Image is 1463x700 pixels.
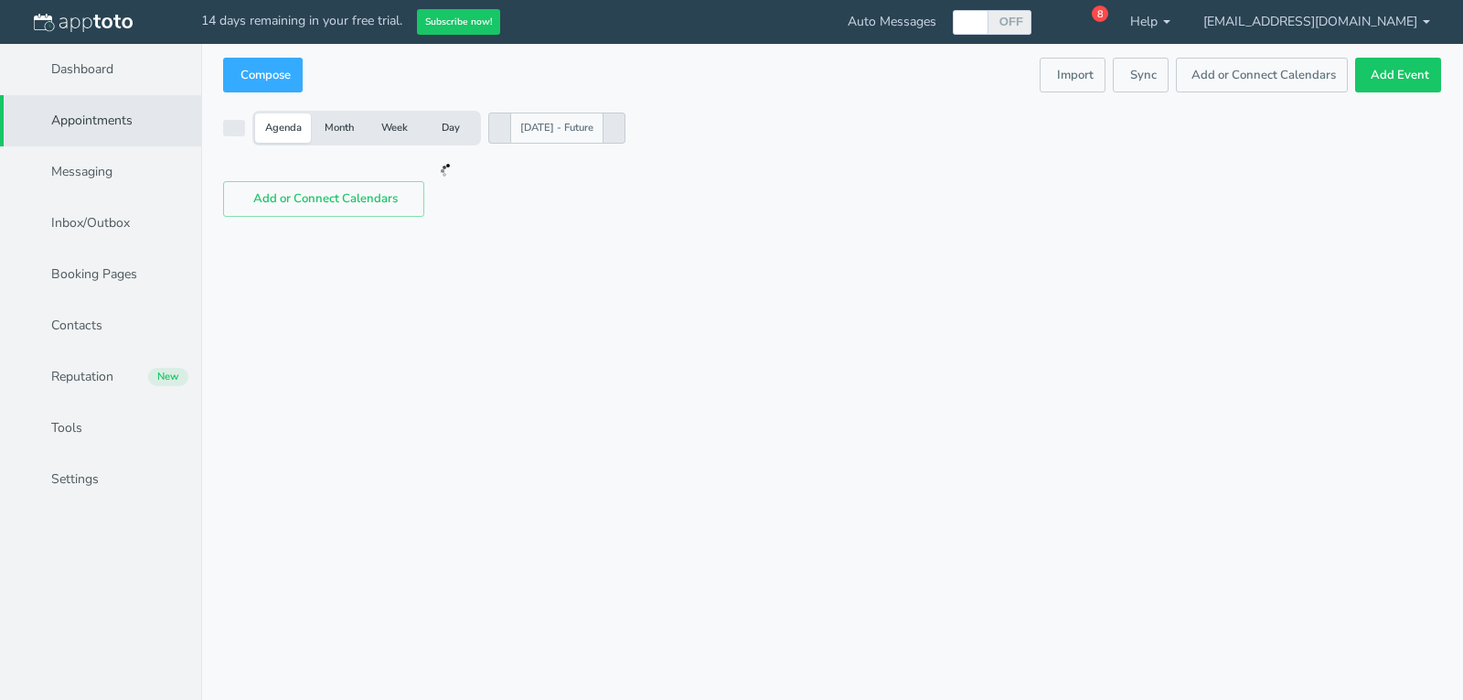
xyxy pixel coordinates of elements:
button: Sync [1113,58,1169,93]
button: Add or Connect Calendars [223,181,424,217]
button: Import [1040,58,1105,93]
span: Dashboard [51,60,113,79]
span: Sync [1125,67,1157,84]
span: Contacts [51,317,102,335]
span: [DATE] - Future [520,121,593,135]
button: Compose [223,58,303,93]
button: Day [422,113,478,143]
button: Add Event [1355,58,1441,93]
button: Agenda [255,113,311,143]
div: New [148,368,188,386]
button: [DATE] - Future [510,113,603,144]
span: Reputation [51,368,113,386]
button: Week [367,113,422,143]
button: Add or Connect Calendars [1176,58,1348,93]
label: OFF [998,14,1024,29]
span: Messaging [51,163,112,181]
span: Tools [51,419,82,437]
span: Inbox/Outbox [51,214,130,232]
span: 14 days remaining in your free trial. [201,12,402,29]
span: Appointments [51,112,133,130]
span: Auto Messages [848,13,936,31]
span: Booking Pages [51,265,137,284]
button: Subscribe now! [417,9,500,36]
button: Month [311,113,367,143]
span: Settings [51,470,99,489]
img: logo-apptoto--white.svg [34,14,133,32]
div: 8 [1092,5,1108,22]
